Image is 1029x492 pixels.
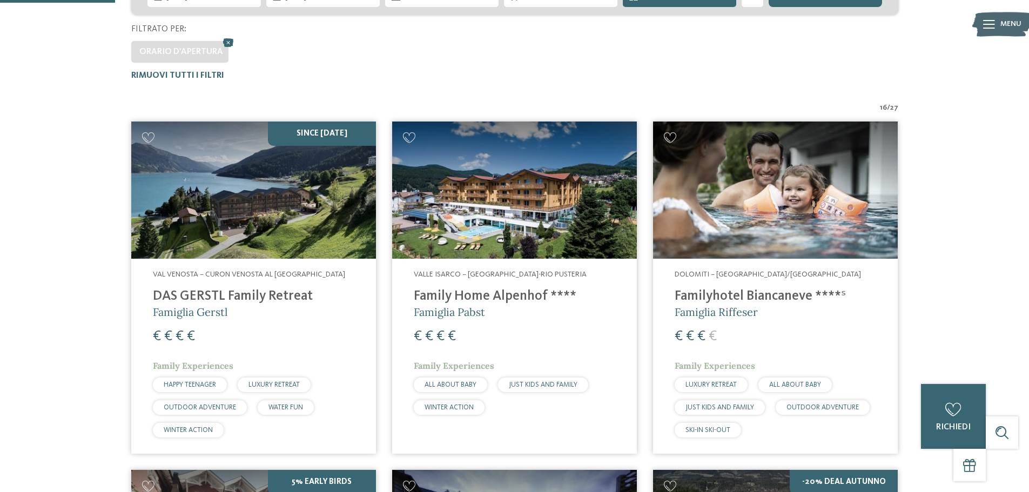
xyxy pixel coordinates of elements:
span: richiedi [936,423,971,432]
h4: DAS GERSTL Family Retreat [153,288,354,305]
img: Family Home Alpenhof **** [392,122,637,259]
span: € [187,329,195,343]
span: / [887,103,890,113]
a: richiedi [921,384,986,449]
span: 27 [890,103,898,113]
span: SKI-IN SKI-OUT [685,427,730,434]
span: OUTDOOR ADVENTURE [164,404,236,411]
span: 16 [880,103,887,113]
span: Rimuovi tutti i filtri [131,71,224,80]
span: WINTER ACTION [425,404,474,411]
span: JUST KIDS AND FAMILY [685,404,754,411]
span: Val Venosta – Curon Venosta al [GEOGRAPHIC_DATA] [153,271,345,278]
span: LUXURY RETREAT [685,381,737,388]
h4: Family Home Alpenhof **** [414,288,615,305]
a: Cercate un hotel per famiglie? Qui troverete solo i migliori! Dolomiti – [GEOGRAPHIC_DATA]/[GEOGR... [653,122,898,454]
span: € [164,329,172,343]
span: Famiglia Gerstl [153,305,227,319]
span: Family Experiences [675,360,755,371]
span: WATER FUN [268,404,303,411]
span: € [448,329,456,343]
img: Cercate un hotel per famiglie? Qui troverete solo i migliori! [131,122,376,259]
span: Famiglia Riffeser [675,305,758,319]
span: ALL ABOUT BABY [769,381,821,388]
span: JUST KIDS AND FAMILY [509,381,577,388]
span: Famiglia Pabst [414,305,485,319]
span: ALL ABOUT BABY [425,381,476,388]
span: € [436,329,445,343]
span: Valle Isarco – [GEOGRAPHIC_DATA]-Rio Pusteria [414,271,587,278]
span: Dolomiti – [GEOGRAPHIC_DATA]/[GEOGRAPHIC_DATA] [675,271,861,278]
span: Family Experiences [414,360,494,371]
span: OUTDOOR ADVENTURE [786,404,859,411]
img: Cercate un hotel per famiglie? Qui troverete solo i migliori! [653,122,898,259]
span: Orario d'apertura [139,48,223,56]
span: € [414,329,422,343]
span: HAPPY TEENAGER [164,381,216,388]
span: WINTER ACTION [164,427,213,434]
span: € [697,329,705,343]
span: € [709,329,717,343]
h4: Familyhotel Biancaneve ****ˢ [675,288,876,305]
span: Family Experiences [153,360,233,371]
span: € [425,329,433,343]
span: Filtrato per: [131,25,186,33]
span: € [153,329,161,343]
span: € [675,329,683,343]
span: € [176,329,184,343]
span: € [686,329,694,343]
a: Cercate un hotel per famiglie? Qui troverete solo i migliori! Valle Isarco – [GEOGRAPHIC_DATA]-Ri... [392,122,637,454]
a: Cercate un hotel per famiglie? Qui troverete solo i migliori! SINCE [DATE] Val Venosta – Curon Ve... [131,122,376,454]
span: LUXURY RETREAT [248,381,300,388]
